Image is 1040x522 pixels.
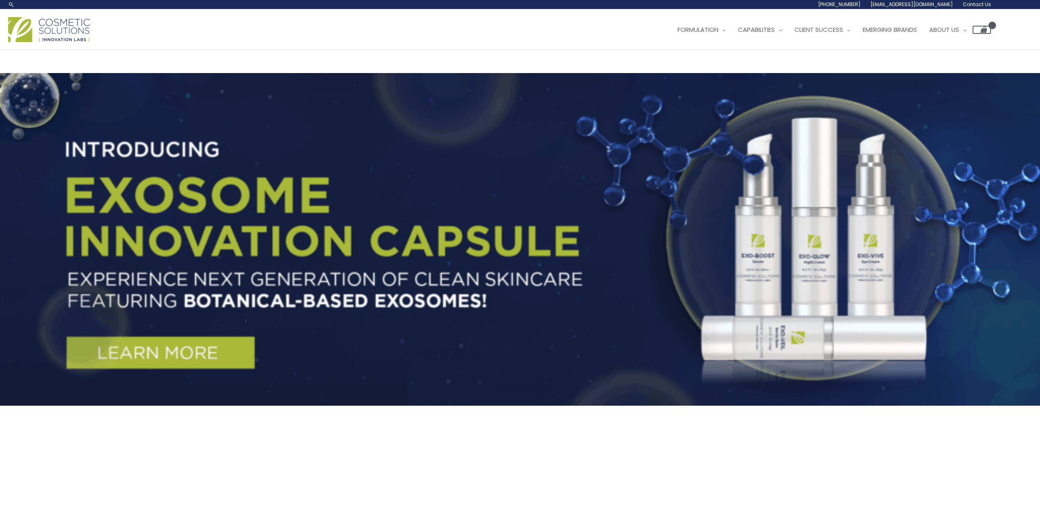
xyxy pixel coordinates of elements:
span: About Us [929,25,959,34]
span: Contact Us [963,1,991,8]
a: Capabilities [732,18,788,42]
span: Emerging Brands [863,25,917,34]
img: Cosmetic Solutions Logo [8,17,90,42]
a: Client Success [788,18,857,42]
a: Search icon link [8,1,15,8]
span: Formulation [678,25,718,34]
span: Client Success [794,25,843,34]
span: [PHONE_NUMBER] [818,1,861,8]
a: Emerging Brands [857,18,923,42]
span: Capabilities [738,25,775,34]
nav: Site Navigation [665,18,991,42]
a: Formulation [671,18,732,42]
span: [EMAIL_ADDRESS][DOMAIN_NAME] [870,1,953,8]
a: View Shopping Cart, empty [973,26,991,34]
a: About Us [923,18,973,42]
